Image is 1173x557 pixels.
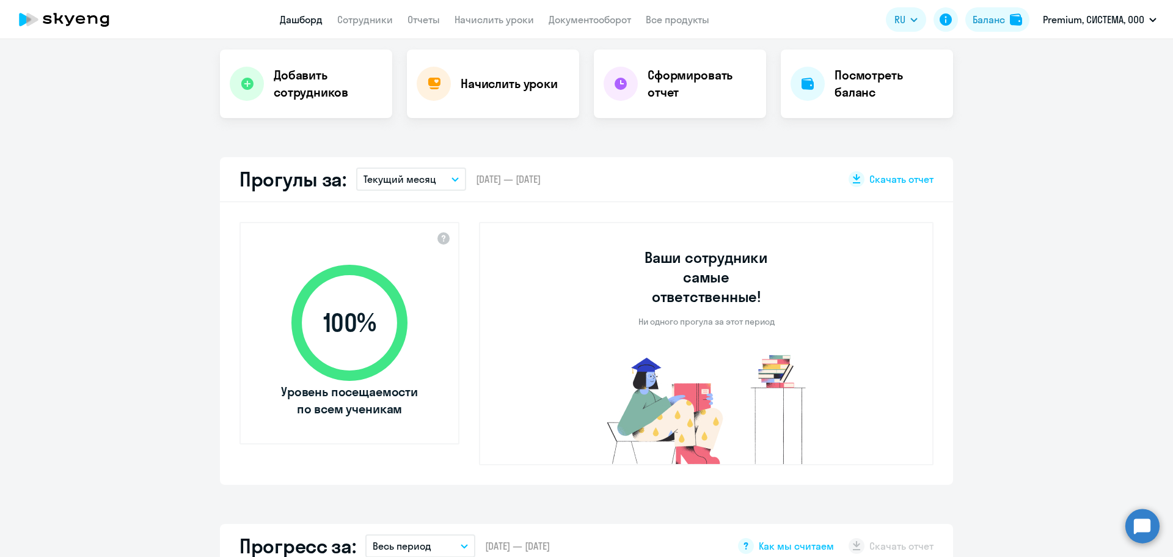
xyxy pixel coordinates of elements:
span: 100 % [279,308,420,338]
p: Ни одного прогула за этот период [638,316,775,327]
h4: Посмотреть баланс [835,67,943,101]
button: Текущий месяц [356,168,466,191]
span: RU [894,12,905,27]
button: Балансbalance [965,7,1029,32]
h2: Прогулы за: [239,167,346,191]
a: Все продукты [646,13,709,26]
a: Отчеты [407,13,440,26]
h4: Начислить уроки [461,75,558,92]
span: Уровень посещаемости по всем ученикам [279,383,420,418]
p: Premium, СИСТЕМА, ООО [1043,12,1144,27]
a: Документооборот [549,13,631,26]
span: [DATE] — [DATE] [476,172,541,186]
img: no-truants [584,352,829,464]
p: Весь период [373,539,431,553]
h4: Сформировать отчет [648,67,756,101]
span: [DATE] — [DATE] [485,539,550,553]
a: Дашборд [280,13,323,26]
p: Текущий месяц [364,172,436,186]
span: Скачать отчет [869,172,934,186]
h3: Ваши сотрудники самые ответственные! [628,248,785,306]
span: Как мы считаем [759,539,834,553]
a: Сотрудники [337,13,393,26]
h4: Добавить сотрудников [274,67,382,101]
img: balance [1010,13,1022,26]
div: Баланс [973,12,1005,27]
a: Начислить уроки [455,13,534,26]
button: Premium, СИСТЕМА, ООО [1037,5,1163,34]
button: RU [886,7,926,32]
